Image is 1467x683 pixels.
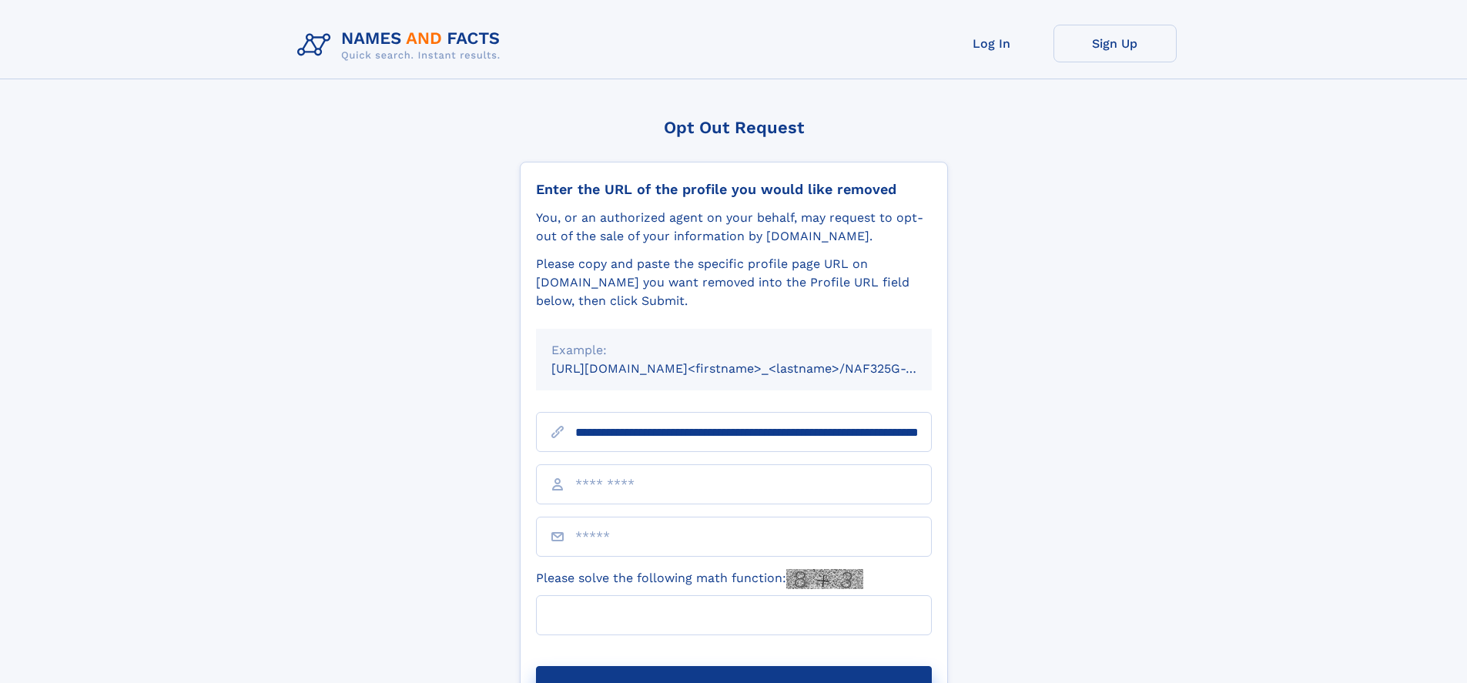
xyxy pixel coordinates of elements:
[520,118,948,137] div: Opt Out Request
[536,569,863,589] label: Please solve the following math function:
[1053,25,1177,62] a: Sign Up
[551,361,961,376] small: [URL][DOMAIN_NAME]<firstname>_<lastname>/NAF325G-xxxxxxxx
[536,255,932,310] div: Please copy and paste the specific profile page URL on [DOMAIN_NAME] you want removed into the Pr...
[536,181,932,198] div: Enter the URL of the profile you would like removed
[551,341,916,360] div: Example:
[536,209,932,246] div: You, or an authorized agent on your behalf, may request to opt-out of the sale of your informatio...
[291,25,513,66] img: Logo Names and Facts
[930,25,1053,62] a: Log In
